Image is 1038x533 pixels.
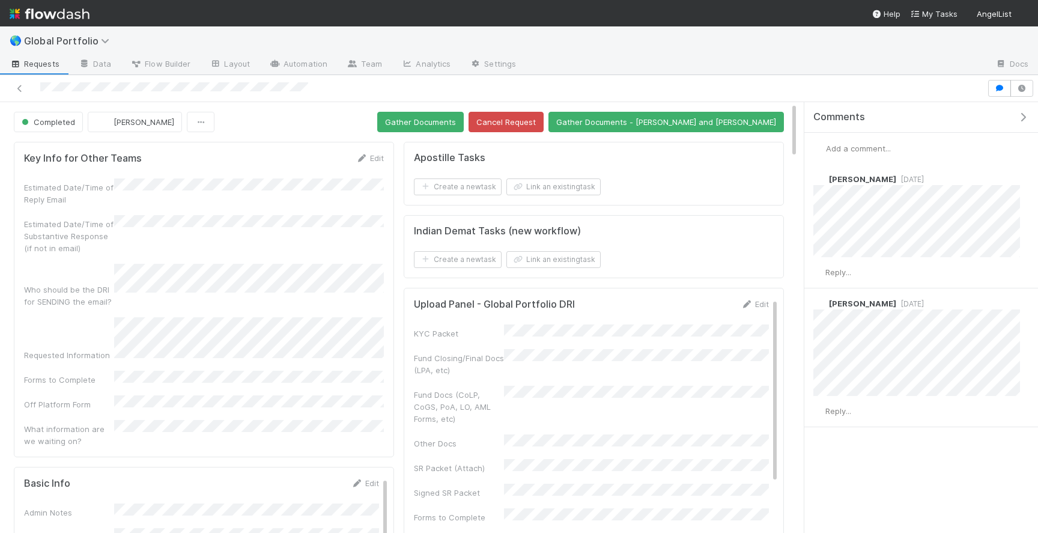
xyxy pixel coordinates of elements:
button: Completed [14,112,83,132]
span: My Tasks [910,9,958,19]
div: Help [872,8,900,20]
div: Off Platform Form [24,398,114,410]
div: Estimated Date/Time of Substantive Response (if not in email) [24,218,114,254]
span: AngelList [977,9,1012,19]
span: Requests [10,58,59,70]
span: [DATE] [896,299,924,308]
h5: Apostille Tasks [414,152,485,164]
div: Requested Information [24,349,114,361]
span: 🌎 [10,35,22,46]
a: Edit [351,478,379,488]
span: [PERSON_NAME] [829,299,896,308]
button: Cancel Request [469,112,544,132]
div: What information are we waiting on? [24,423,114,447]
button: [PERSON_NAME] [88,112,182,132]
button: Create a newtask [414,251,502,268]
span: [DATE] [896,175,924,184]
a: Flow Builder [121,55,200,75]
div: Who should be the DRI for SENDING the email? [24,284,114,308]
div: Forms to Complete [414,511,504,523]
a: Edit [356,153,384,163]
button: Link an existingtask [506,251,601,268]
img: logo-inverted-e16ddd16eac7371096b0.svg [10,4,90,24]
span: Flow Builder [130,58,190,70]
button: Gather Documents [377,112,464,132]
button: Link an existingtask [506,178,601,195]
a: Layout [200,55,259,75]
h5: Indian Demat Tasks (new workflow) [414,225,581,237]
a: Edit [741,299,769,309]
span: Reply... [825,406,851,416]
img: avatar_e0ab5a02-4425-4644-8eca-231d5bcccdf4.png [813,173,825,185]
div: Forms to Complete [24,374,114,386]
div: Other Docs [414,437,504,449]
img: avatar_e0ab5a02-4425-4644-8eca-231d5bcccdf4.png [1016,8,1028,20]
img: avatar_e0ab5a02-4425-4644-8eca-231d5bcccdf4.png [814,142,826,154]
img: avatar_e0ab5a02-4425-4644-8eca-231d5bcccdf4.png [813,267,825,279]
img: avatar_5bf5c33b-3139-4939-a495-cbf9fc6ebf7e.png [813,297,825,309]
img: avatar_e0ab5a02-4425-4644-8eca-231d5bcccdf4.png [98,116,110,128]
span: Reply... [825,267,851,277]
div: Signed SR Packet [414,487,504,499]
button: Gather Documents - [PERSON_NAME] and [PERSON_NAME] [548,112,784,132]
div: Fund Docs (CoLP, CoGS, PoA, LO, AML Forms, etc) [414,389,504,425]
a: Data [69,55,121,75]
div: KYC Packet [414,327,504,340]
span: [PERSON_NAME] [114,117,174,127]
div: Estimated Date/Time of Reply Email [24,181,114,206]
span: Completed [19,117,75,127]
img: avatar_e0ab5a02-4425-4644-8eca-231d5bcccdf4.png [813,406,825,418]
a: Analytics [392,55,460,75]
h5: Upload Panel - Global Portfolio DRI [414,299,575,311]
a: Automation [259,55,337,75]
span: Add a comment... [826,144,891,153]
a: Team [337,55,392,75]
div: Fund Closing/Final Docs (LPA, etc) [414,352,504,376]
div: Admin Notes [24,507,114,519]
a: Settings [460,55,526,75]
button: Create a newtask [414,178,502,195]
a: My Tasks [910,8,958,20]
span: Comments [813,111,865,123]
h5: Key Info for Other Teams [24,153,142,165]
div: SR Packet (Attach) [414,462,504,474]
span: [PERSON_NAME] [829,174,896,184]
h5: Basic Info [24,478,70,490]
a: Docs [986,55,1038,75]
span: Global Portfolio [24,35,115,47]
